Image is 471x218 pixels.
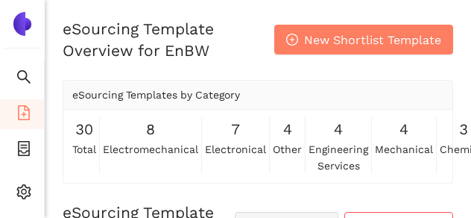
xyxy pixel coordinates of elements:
[283,118,292,141] span: 4
[16,64,31,94] span: search
[286,34,298,48] span: plus-circle
[72,141,96,158] span: total
[16,179,31,209] span: setting
[103,141,198,158] span: electromechanical
[16,100,31,130] span: file-add
[309,141,368,174] span: engineering services
[231,118,240,141] span: 7
[459,118,468,141] span: 3
[399,118,408,141] span: 4
[72,89,240,101] span: eSourcing Templates by Category
[205,141,266,158] span: electronical
[375,141,433,158] span: mechanical
[334,118,343,141] span: 4
[63,18,265,62] h2: eSourcing Template Overview for EnBW
[16,136,31,166] span: container
[273,141,302,158] span: other
[146,118,155,141] span: 8
[10,12,34,36] img: Logo
[75,118,93,141] span: 30
[274,25,453,54] button: plus-circleNew Shortlist Template
[304,31,441,49] span: New Shortlist Template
